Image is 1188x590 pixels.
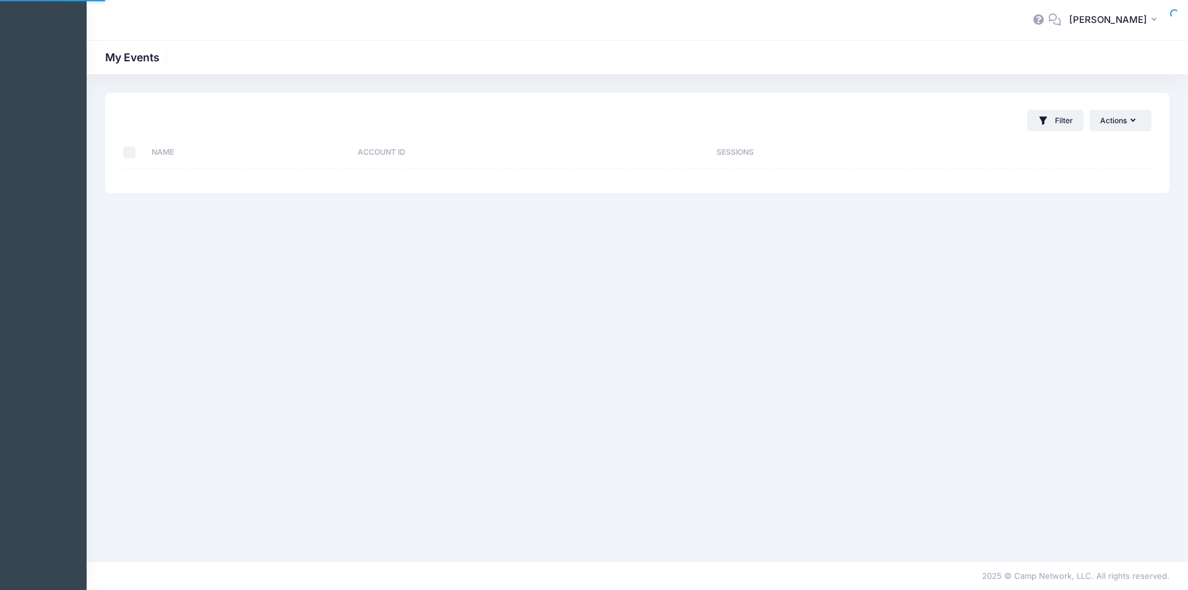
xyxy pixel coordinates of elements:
span: 2025 © Camp Network, LLC. All rights reserved. [982,571,1169,581]
span: [PERSON_NAME] [1069,13,1147,27]
th: Account ID [352,136,711,169]
button: Filter [1027,110,1083,131]
th: Sessions [711,136,1007,169]
h1: My Events [105,51,170,64]
button: Actions [1090,110,1151,131]
th: Name [145,136,352,169]
button: [PERSON_NAME] [1061,6,1169,35]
